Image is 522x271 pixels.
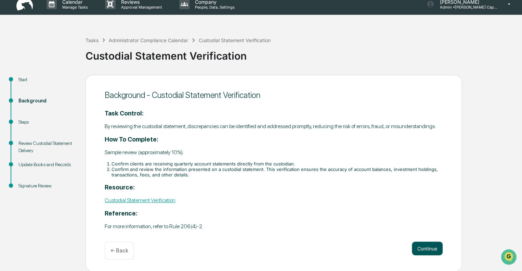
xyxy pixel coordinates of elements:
p: Admin • [PERSON_NAME] Capital [434,5,498,10]
div: Background [18,97,75,104]
div: Custodial Statement Verification [86,44,519,62]
span: Preclearance [14,86,44,93]
strong: Reference: [105,210,138,217]
div: Signature Review [18,182,75,189]
li: Confirm clients are receiving quarterly account statements directly from the custodian. [112,161,443,167]
p: People, Data, Settings [190,5,238,10]
strong: Resource: [105,184,135,191]
div: Start [18,76,75,83]
p: Sample review (approximately 10%): [105,149,443,156]
div: Steps [18,119,75,126]
strong: Task Control: [105,110,144,117]
button: Continue [412,242,443,255]
img: 1746055101610-c473b297-6a78-478c-a979-82029cc54cd1 [7,52,19,65]
div: Review Custodial Statement Delivery [18,140,75,154]
a: 🖐️Preclearance [4,84,47,96]
li: Confirm and review the information presented on a custodial statement. This verification ensures ... [112,167,443,177]
input: Clear [18,31,113,38]
a: 🗄️Attestations [47,84,88,96]
p: For more information, refer to Rule 206(4)-2. [105,223,443,230]
div: Update Books and Records [18,161,75,168]
div: We're available if you need us! [23,59,87,65]
div: 🖐️ [7,87,12,93]
div: Background - Custodial Statement Verification [105,90,443,100]
div: Tasks [86,37,99,43]
p: ← Back [110,247,128,254]
div: Custodial Statement Verification [199,37,271,43]
div: 🔎 [7,100,12,106]
p: Manage Tasks [57,5,91,10]
p: Approval Management [116,5,166,10]
p: By reviewing the custodial statement, discrepancies can be identified and addressed promptly, red... [105,123,443,130]
a: Custodial Statement Verification [105,197,175,204]
button: Start new chat [116,54,125,63]
a: Powered byPylon [48,116,83,121]
div: Start new chat [23,52,112,59]
div: Administrator Compliance Calendar [109,37,188,43]
a: 🔎Data Lookup [4,97,46,109]
span: Data Lookup [14,99,43,106]
span: Attestations [56,86,85,93]
strong: How To Complete: [105,136,158,143]
div: 🗄️ [50,87,55,93]
span: Pylon [68,116,83,121]
p: How can we help? [7,14,125,25]
iframe: Open customer support [500,248,519,267]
